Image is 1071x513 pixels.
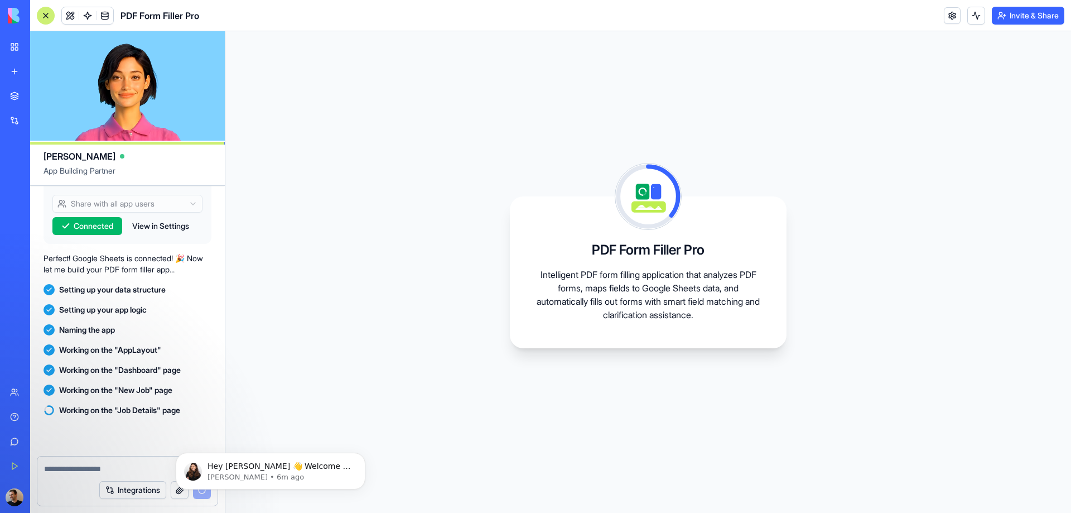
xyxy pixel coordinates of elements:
span: Setting up your data structure [59,284,166,295]
button: View in Settings [127,217,195,235]
span: App Building Partner [44,165,211,185]
button: Connected [52,217,122,235]
p: Intelligent PDF form filling application that analyzes PDF forms, maps fields to Google Sheets da... [537,268,760,322]
img: logo [8,8,77,23]
img: ACg8ocJoYHG_DEeHLYxywralOQ9tOO8CtxZiDfUuhQ0UrfmSOGqZE9LK=s96-c [6,488,23,506]
span: Setting up your app logic [59,304,147,315]
span: Working on the "Dashboard" page [59,365,181,376]
iframe: Intercom notifications message [159,429,382,507]
span: Working on the "New Job" page [59,385,172,396]
span: Working on the "AppLayout" [59,344,161,356]
span: [PERSON_NAME] [44,150,115,163]
h3: PDF Form Filler Pro [592,241,705,259]
button: Invite & Share [992,7,1064,25]
span: Naming the app [59,324,115,335]
p: Perfect! Google Sheets is connected! 🎉 Now let me build your PDF form filler app... [44,253,211,275]
button: Integrations [99,481,166,499]
span: Connected [74,220,113,232]
span: PDF Form Filler Pro [120,9,199,22]
span: Working on the "Job Details" page [59,405,180,416]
